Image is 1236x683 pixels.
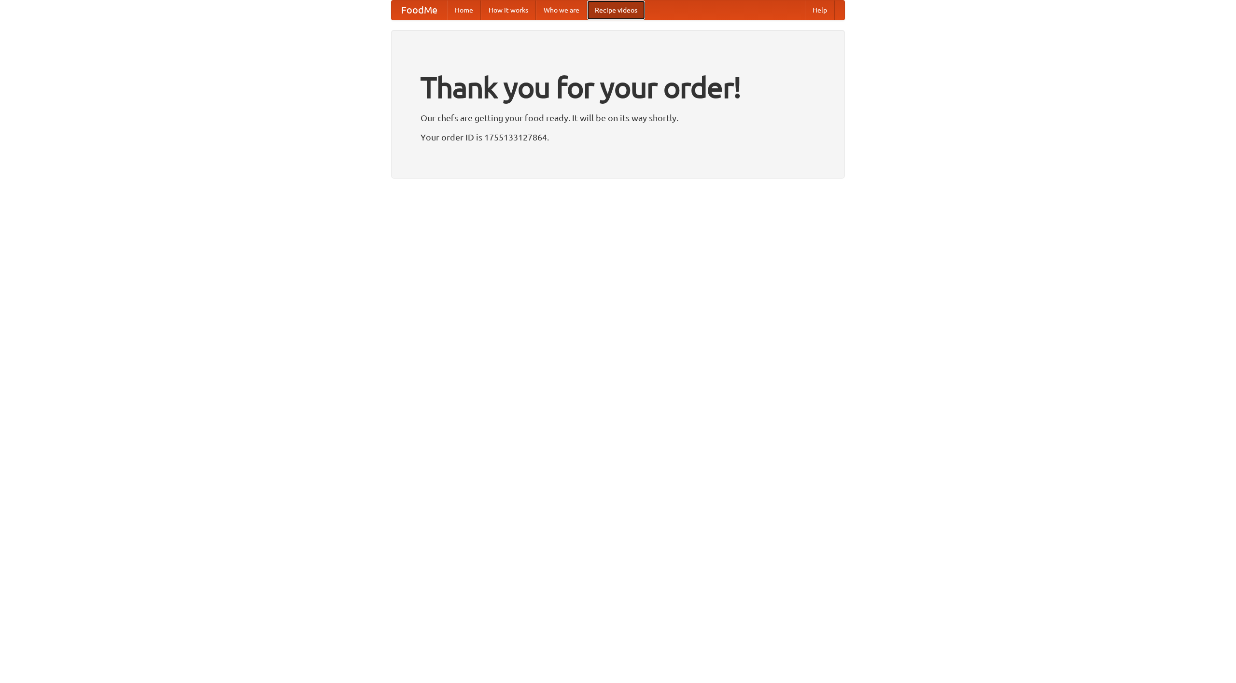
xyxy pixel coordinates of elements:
p: Your order ID is 1755133127864. [421,130,815,144]
a: FoodMe [392,0,447,20]
a: Help [805,0,835,20]
a: How it works [481,0,536,20]
p: Our chefs are getting your food ready. It will be on its way shortly. [421,111,815,125]
a: Who we are [536,0,587,20]
a: Recipe videos [587,0,645,20]
h1: Thank you for your order! [421,64,815,111]
a: Home [447,0,481,20]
